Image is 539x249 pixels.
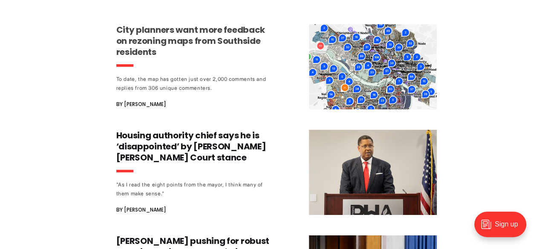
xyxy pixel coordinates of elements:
h3: Housing authority chief says he is ‘disappointed’ by [PERSON_NAME] [PERSON_NAME] Court stance [116,130,275,163]
a: City planners want more feedback on rezoning maps from Southside residents To date, the map has g... [116,24,437,109]
span: By [PERSON_NAME] [116,99,166,109]
div: "As I read the eight points from the mayor, I think many of them make sense." [116,180,275,198]
img: Housing authority chief says he is ‘disappointed’ by Avula’s Gilpin Court stance [309,130,437,215]
img: City planners want more feedback on rezoning maps from Southside residents [309,24,437,109]
h3: City planners want more feedback on rezoning maps from Southside residents [116,24,275,57]
div: To date, the map has gotten just over 2,000 comments and replies from 306 unique commenters. [116,74,275,92]
span: By [PERSON_NAME] [116,205,166,215]
a: Housing authority chief says he is ‘disappointed’ by [PERSON_NAME] [PERSON_NAME] Court stance "As... [116,130,437,215]
iframe: portal-trigger [467,207,539,249]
